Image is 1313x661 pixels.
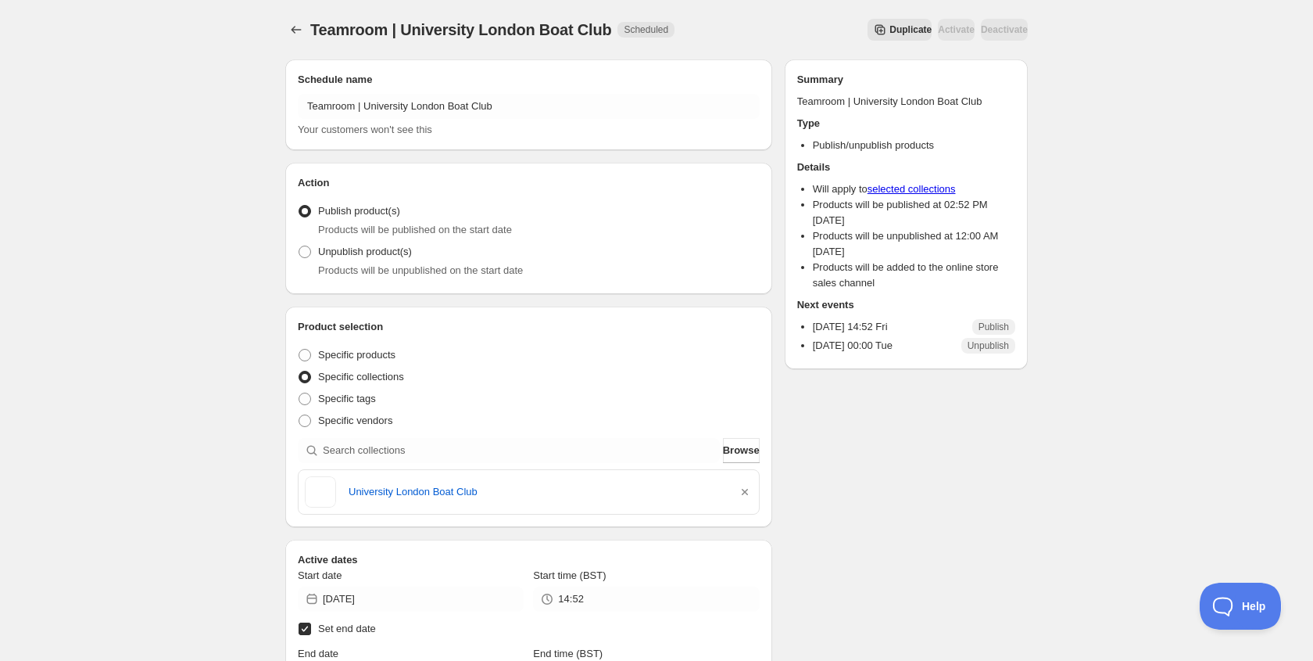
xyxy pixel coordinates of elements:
li: Will apply to [813,181,1015,197]
span: Set end date [318,623,376,634]
span: Specific tags [318,393,376,404]
input: Search collections [323,438,720,463]
span: End date [298,648,338,659]
li: Products will be published at 02:52 PM [DATE] [813,197,1015,228]
p: [DATE] 14:52 Fri [813,319,888,335]
span: Scheduled [624,23,668,36]
span: Products will be published on the start date [318,224,512,235]
p: Teamroom | University London Boat Club [797,94,1015,110]
h2: Summary [797,72,1015,88]
span: Publish [978,321,1009,333]
span: Products will be unpublished on the start date [318,264,523,276]
span: Specific products [318,349,395,361]
button: Schedules [285,19,307,41]
span: Browse [723,443,760,458]
li: Products will be added to the online store sales channel [813,260,1015,291]
li: Publish/unpublish products [813,138,1015,153]
iframe: Toggle Customer Support [1200,583,1282,630]
h2: Action [298,175,760,191]
li: Products will be unpublished at 12:00 AM [DATE] [813,228,1015,260]
span: Specific vendors [318,415,392,426]
span: Specific collections [318,371,404,383]
span: Start date [298,569,342,581]
h2: Details [797,160,1015,175]
h2: Product selection [298,319,760,335]
span: Your customers won't see this [298,124,432,135]
a: selected collections [868,183,956,195]
h2: Active dates [298,552,760,568]
span: Start time (BST) [533,569,606,581]
span: Duplicate [889,23,932,36]
h2: Type [797,116,1015,131]
span: End time (BST) [533,648,603,659]
h2: Schedule name [298,72,760,88]
button: Secondary action label [868,19,932,41]
h2: Next events [797,297,1015,313]
span: Teamroom | University London Boat Club [310,21,611,38]
span: Publish product(s) [318,205,400,217]
a: University London Boat Club [349,484,724,500]
button: Browse [723,438,760,463]
span: Unpublish product(s) [318,246,412,257]
span: Unpublish [968,339,1009,352]
p: [DATE] 00:00 Tue [813,338,893,354]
